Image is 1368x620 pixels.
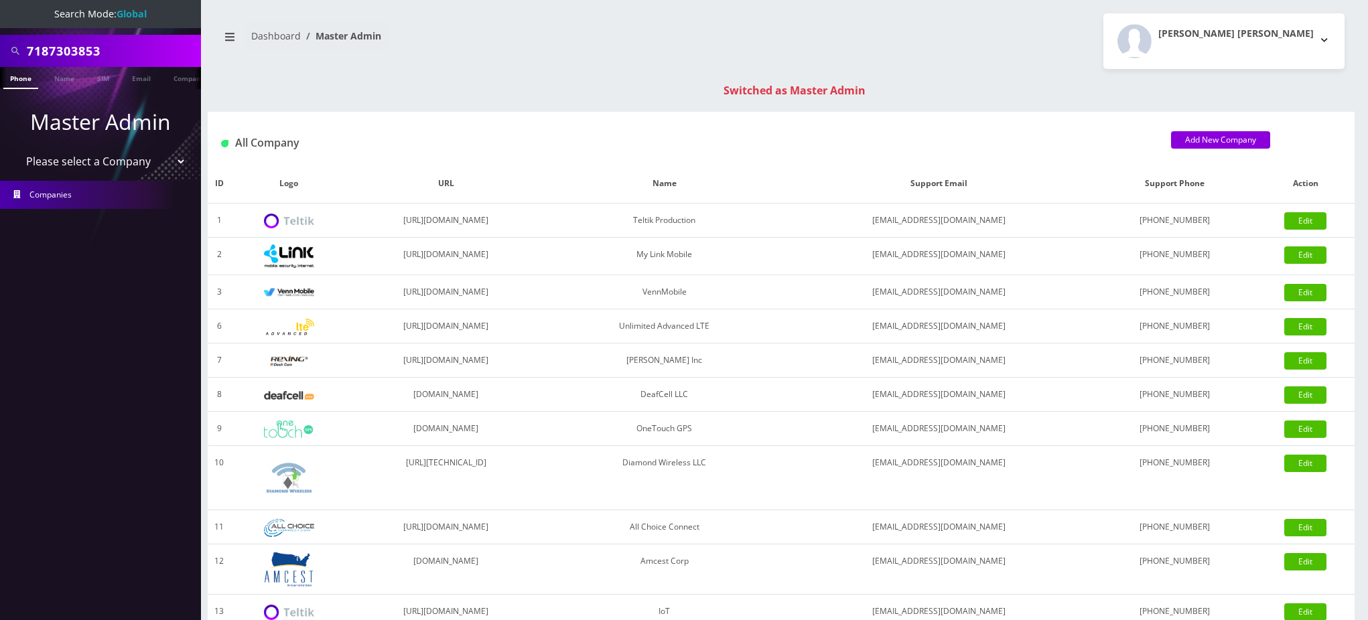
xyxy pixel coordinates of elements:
th: Name [545,164,784,204]
img: IoT [264,605,314,620]
img: Rexing Inc [264,355,314,368]
a: Add New Company [1171,131,1270,149]
a: Email [125,67,157,88]
td: [URL][DOMAIN_NAME] [347,510,545,544]
img: My Link Mobile [264,244,314,268]
td: 9 [208,412,230,446]
img: DeafCell LLC [264,391,314,400]
a: Edit [1284,553,1326,570]
td: VennMobile [545,275,784,309]
td: [PHONE_NUMBER] [1093,378,1257,412]
a: Edit [1284,420,1326,438]
td: [PHONE_NUMBER] [1093,544,1257,595]
td: 3 [208,275,230,309]
td: [DOMAIN_NAME] [347,544,545,595]
nav: breadcrumb [218,22,771,60]
td: [PHONE_NUMBER] [1093,412,1257,446]
img: OneTouch GPS [264,420,314,438]
td: 10 [208,446,230,510]
td: 11 [208,510,230,544]
td: Teltik Production [545,204,784,238]
th: URL [347,164,545,204]
th: Action [1257,164,1355,204]
td: [PHONE_NUMBER] [1093,204,1257,238]
a: Edit [1284,284,1326,301]
a: Edit [1284,246,1326,264]
a: Edit [1284,318,1326,335]
th: ID [208,164,230,204]
img: Amcest Corp [264,551,314,587]
td: [URL][DOMAIN_NAME] [347,309,545,343]
a: Edit [1284,455,1326,472]
td: [EMAIL_ADDRESS][DOMAIN_NAME] [784,238,1093,275]
td: 2 [208,238,230,275]
li: Master Admin [301,29,381,43]
td: Unlimited Advanced LTE [545,309,784,343]
td: [PERSON_NAME] Inc [545,343,784,378]
td: [EMAIL_ADDRESS][DOMAIN_NAME] [784,510,1093,544]
span: Companies [29,189,72,200]
img: All Choice Connect [264,519,314,537]
td: [EMAIL_ADDRESS][DOMAIN_NAME] [784,275,1093,309]
td: [PHONE_NUMBER] [1093,343,1257,378]
td: [DOMAIN_NAME] [347,412,545,446]
th: Support Email [784,164,1093,204]
input: Search All Companies [27,38,198,64]
td: [URL][DOMAIN_NAME] [347,275,545,309]
a: Edit [1284,212,1326,230]
img: All Company [221,140,228,147]
td: 6 [208,309,230,343]
td: 7 [208,343,230,378]
a: Company [167,67,212,88]
td: [EMAIL_ADDRESS][DOMAIN_NAME] [784,412,1093,446]
a: Edit [1284,386,1326,404]
td: [EMAIL_ADDRESS][DOMAIN_NAME] [784,446,1093,510]
strong: Global [117,7,147,20]
td: 1 [208,204,230,238]
th: Logo [230,164,347,204]
td: [PHONE_NUMBER] [1093,446,1257,510]
td: [PHONE_NUMBER] [1093,510,1257,544]
td: [EMAIL_ADDRESS][DOMAIN_NAME] [784,544,1093,595]
a: Edit [1284,519,1326,536]
td: [PHONE_NUMBER] [1093,275,1257,309]
td: Amcest Corp [545,544,784,595]
td: OneTouch GPS [545,412,784,446]
td: 8 [208,378,230,412]
img: Unlimited Advanced LTE [264,319,314,335]
a: Dashboard [251,29,301,42]
th: Support Phone [1093,164,1257,204]
td: [EMAIL_ADDRESS][DOMAIN_NAME] [784,378,1093,412]
td: My Link Mobile [545,238,784,275]
td: DeafCell LLC [545,378,784,412]
td: 12 [208,544,230,595]
td: Diamond Wireless LLC [545,446,784,510]
td: [PHONE_NUMBER] [1093,309,1257,343]
td: [EMAIL_ADDRESS][DOMAIN_NAME] [784,309,1093,343]
img: Teltik Production [264,214,314,229]
a: Phone [3,67,38,89]
span: Search Mode: [54,7,147,20]
button: [PERSON_NAME] [PERSON_NAME] [1103,13,1345,69]
img: VennMobile [264,288,314,297]
td: [URL][DOMAIN_NAME] [347,343,545,378]
td: [URL][TECHNICAL_ID] [347,446,545,510]
a: Edit [1284,352,1326,370]
h2: [PERSON_NAME] [PERSON_NAME] [1158,28,1314,40]
td: All Choice Connect [545,510,784,544]
h1: All Company [221,137,1151,149]
td: [EMAIL_ADDRESS][DOMAIN_NAME] [784,204,1093,238]
td: [PHONE_NUMBER] [1093,238,1257,275]
img: Diamond Wireless LLC [264,453,314,503]
td: [EMAIL_ADDRESS][DOMAIN_NAME] [784,343,1093,378]
div: Switched as Master Admin [221,82,1368,98]
td: [URL][DOMAIN_NAME] [347,238,545,275]
td: [DOMAIN_NAME] [347,378,545,412]
td: [URL][DOMAIN_NAME] [347,204,545,238]
a: SIM [90,67,116,88]
a: Name [48,67,81,88]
